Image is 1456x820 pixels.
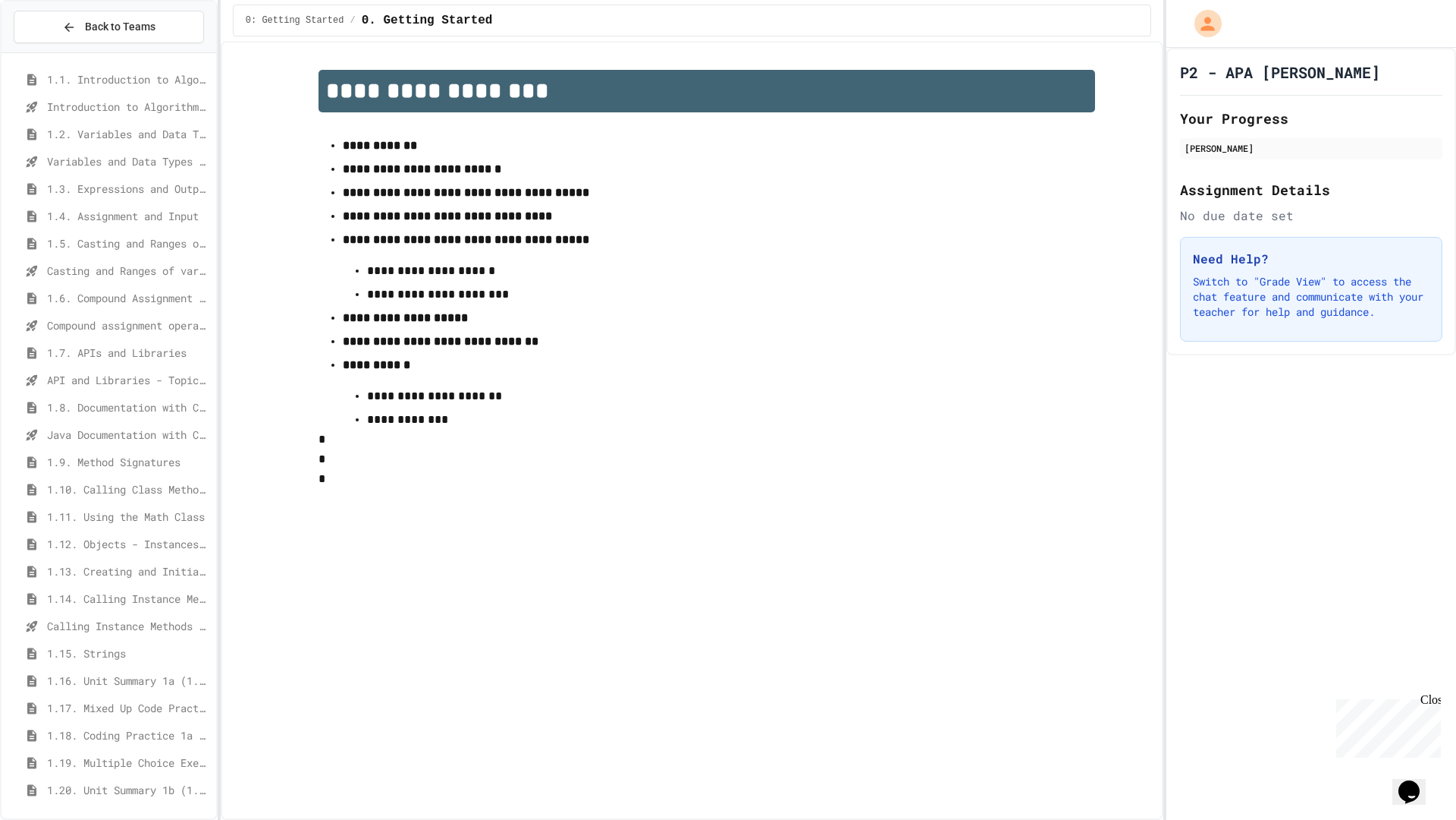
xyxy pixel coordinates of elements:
span: 1.4. Assignment and Input [47,208,210,224]
span: Casting and Ranges of variables - Quiz [47,263,210,279]
div: No due date set [1180,207,1442,225]
span: 1.2. Variables and Data Types [47,126,210,142]
span: Introduction to Algorithms, Programming, and Compilers [47,99,210,115]
span: 1.12. Objects - Instances of Classes [47,536,210,552]
button: Back to Teams [14,11,204,43]
p: Switch to "Grade View" to access the chat feature and communicate with your teacher for help and ... [1193,274,1429,320]
span: 1.15. Strings [47,645,210,661]
iframe: chat widget [1330,693,1441,758]
h1: P2 - APA [PERSON_NAME] [1180,61,1380,83]
span: Compound assignment operators - Quiz [47,317,210,333]
span: 1.3. Expressions and Output [New] [47,181,210,197]
span: 1.11. Using the Math Class [47,509,210,525]
span: 1.13. Creating and Initializing Objects: Constructors [47,563,210,579]
span: 1.18. Coding Practice 1a (1.1-1.6) [47,727,210,743]
span: 0: Getting Started [246,14,344,27]
span: Back to Teams [85,19,155,35]
div: My Account [1178,6,1225,41]
span: 1.16. Unit Summary 1a (1.1-1.6) [47,673,210,689]
div: Chat with us now!Close [6,6,105,96]
span: API and Libraries - Topic 1.7 [47,372,210,388]
span: 1.8. Documentation with Comments and Preconditions [47,399,210,415]
span: 1.6. Compound Assignment Operators [47,290,210,306]
span: Variables and Data Types - Quiz [47,153,210,169]
span: 1.17. Mixed Up Code Practice 1.1-1.6 [47,700,210,716]
span: 0. Getting Started [362,11,493,30]
span: 1.9. Method Signatures [47,454,210,470]
span: 1.7. APIs and Libraries [47,345,210,361]
h2: Your Progress [1180,108,1442,129]
span: 1.19. Multiple Choice Exercises for Unit 1a (1.1-1.6) [47,755,210,771]
div: [PERSON_NAME] [1185,141,1438,155]
span: 1.10. Calling Class Methods [47,481,210,497]
span: 1.14. Calling Instance Methods [47,591,210,607]
h3: Need Help? [1193,250,1429,268]
span: Java Documentation with Comments - Topic 1.8 [47,427,210,443]
span: / [350,14,355,27]
span: 1.1. Introduction to Algorithms, Programming, and Compilers [47,71,210,87]
span: 1.5. Casting and Ranges of Values [47,235,210,251]
span: 1.20. Unit Summary 1b (1.7-1.15) [47,782,210,798]
iframe: chat widget [1392,759,1441,805]
h2: Assignment Details [1180,179,1442,200]
span: Calling Instance Methods - Topic 1.14 [47,618,210,634]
